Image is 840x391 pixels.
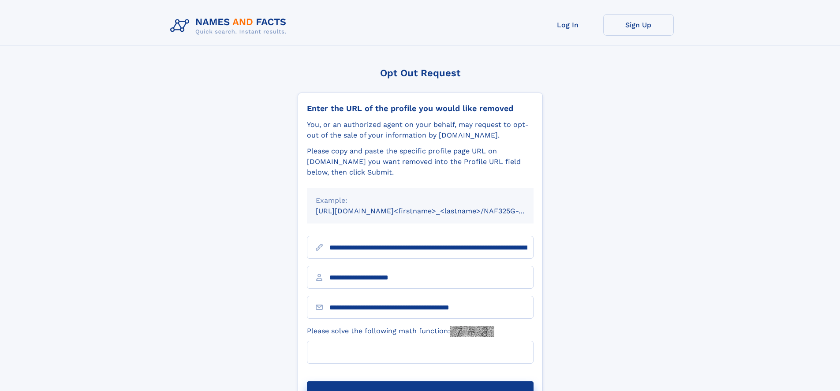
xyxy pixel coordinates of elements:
a: Log In [533,14,603,36]
a: Sign Up [603,14,674,36]
div: You, or an authorized agent on your behalf, may request to opt-out of the sale of your informatio... [307,119,534,141]
label: Please solve the following math function: [307,326,494,337]
div: Please copy and paste the specific profile page URL on [DOMAIN_NAME] you want removed into the Pr... [307,146,534,178]
div: Opt Out Request [298,67,543,78]
div: Example: [316,195,525,206]
img: Logo Names and Facts [167,14,294,38]
small: [URL][DOMAIN_NAME]<firstname>_<lastname>/NAF325G-xxxxxxxx [316,207,550,215]
div: Enter the URL of the profile you would like removed [307,104,534,113]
